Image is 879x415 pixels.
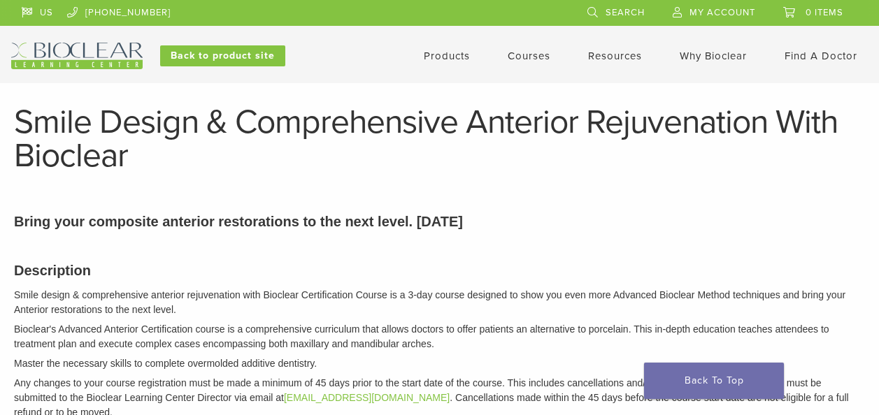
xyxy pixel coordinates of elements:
[14,105,865,173] h1: Smile Design & Comprehensive Anterior Rejuvenation With Bioclear
[14,288,865,317] p: Smile design & comprehensive anterior rejuvenation with Bioclear Certification Course is a 3-day ...
[508,50,550,62] a: Courses
[806,7,843,18] span: 0 items
[160,45,285,66] a: Back to product site
[14,322,865,351] p: Bioclear's Advanced Anterior Certification course is a comprehensive curriculum that allows docto...
[14,211,865,232] p: Bring your composite anterior restorations to the next level. [DATE]
[14,260,865,281] h3: Description
[606,7,645,18] span: Search
[14,356,865,371] p: Master the necessary skills to complete overmolded additive dentistry.
[11,43,143,69] img: Bioclear
[588,50,642,62] a: Resources
[644,363,784,399] a: Back To Top
[284,392,450,403] a: [EMAIL_ADDRESS][DOMAIN_NAME]
[689,7,755,18] span: My Account
[785,50,857,62] a: Find A Doctor
[680,50,747,62] a: Why Bioclear
[424,50,470,62] a: Products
